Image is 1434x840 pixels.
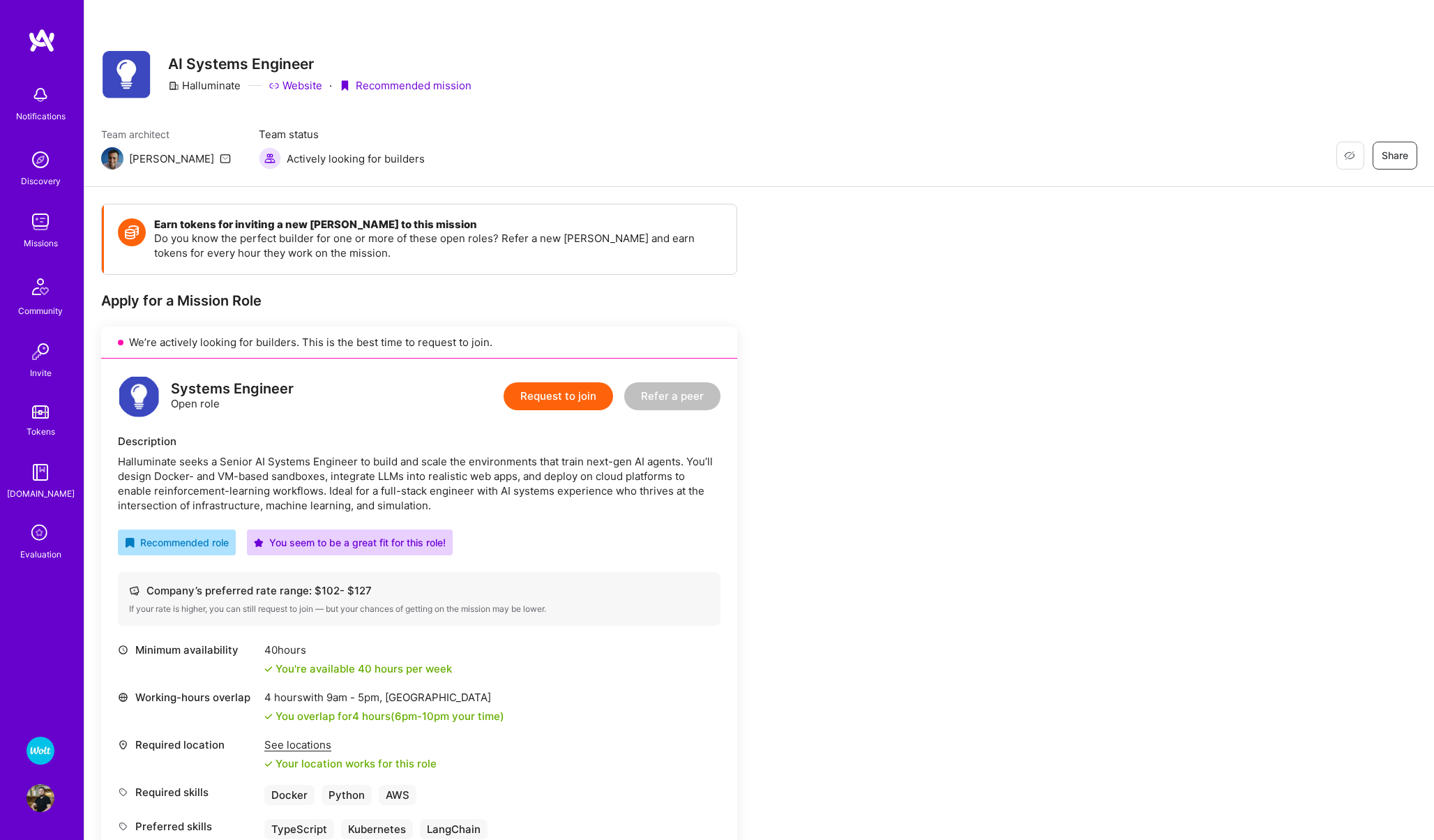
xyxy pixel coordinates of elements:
div: If your rate is higher, you can still request to join — but your chances of getting on the missio... [129,603,709,615]
img: Invite [27,338,54,366]
img: teamwork [27,208,54,236]
img: Token icon [118,218,146,246]
i: icon Tag [118,821,128,832]
i: icon PurpleStar [254,538,264,548]
div: Minimum availability [118,643,257,657]
i: icon Check [264,760,273,768]
div: Evaluation [20,547,61,562]
img: User Avatar [27,784,54,812]
span: Team status [259,127,425,142]
i: icon EyeClosed [1344,150,1355,161]
div: Preferred skills [118,819,257,834]
p: Do you know the perfect builder for one or more of these open roles? Refer a new [PERSON_NAME] an... [154,231,723,260]
i: icon Check [264,712,273,721]
div: Tokens [27,424,55,439]
div: Halluminate seeks a Senior AI Systems Engineer to build and scale the environments that train nex... [118,454,720,513]
i: icon SelectionTeam [27,520,54,547]
img: discovery [27,146,54,174]
div: See locations [264,737,437,752]
button: Refer a peer [624,382,720,410]
button: Share [1373,142,1417,170]
div: Required location [118,737,257,752]
div: Discovery [21,174,61,188]
div: Open role [171,382,294,411]
div: You're available 40 hours per week [264,661,452,676]
div: TypeScript [264,819,334,839]
div: LangChain [420,819,488,839]
div: Recommended mission [339,78,471,93]
i: icon RecommendedBadge [125,538,135,548]
div: Notifications [16,109,66,123]
i: icon Mail [220,153,231,164]
img: bell [27,81,54,109]
a: Wolt - Fintech: Payments Expansion Team [23,737,58,765]
span: 9am - 5pm , [324,691,385,704]
i: icon Check [264,665,273,673]
img: logo [118,375,160,417]
a: User Avatar [23,784,58,812]
img: Team Architect [101,147,123,170]
div: We’re actively looking for builders. This is the best time to request to join. [101,327,737,359]
div: Required skills [118,785,257,800]
div: Description [118,434,720,449]
div: [PERSON_NAME] [129,151,214,166]
div: Working-hours overlap [118,690,257,705]
img: Company Logo [101,50,151,99]
img: logo [28,28,56,53]
img: guide book [27,458,54,486]
i: icon Clock [118,645,128,655]
div: Your location works for this role [264,756,437,771]
img: Wolt - Fintech: Payments Expansion Team [27,737,54,765]
span: Team architect [101,127,231,142]
div: You overlap for 4 hours ( your time) [276,709,504,723]
i: icon Location [118,740,128,750]
div: Systems Engineer [171,382,294,396]
i: icon CompanyGray [168,80,179,91]
a: Website [269,78,322,93]
i: icon Cash [129,585,139,596]
i: icon PurpleRibbon [339,80,350,91]
div: Halluminate [168,78,241,93]
img: Community [24,270,57,303]
span: Share [1382,149,1408,163]
div: [DOMAIN_NAME] [7,486,75,501]
button: Request to join [504,382,613,410]
div: Recommended role [125,535,229,550]
div: Apply for a Mission Role [101,292,737,310]
div: Company’s preferred rate range: $ 102 - $ 127 [129,583,709,598]
h3: AI Systems Engineer [168,55,471,73]
span: 6pm - 10pm [395,710,449,723]
i: icon World [118,692,128,703]
div: Missions [24,236,58,250]
div: Docker [264,785,315,805]
div: 40 hours [264,643,452,657]
div: You seem to be a great fit for this role! [254,535,446,550]
div: 4 hours with [GEOGRAPHIC_DATA] [264,690,504,705]
i: icon Tag [118,787,128,797]
div: AWS [379,785,416,805]
div: Python [322,785,372,805]
div: · [329,78,332,93]
span: Actively looking for builders [287,151,425,166]
h4: Earn tokens for inviting a new [PERSON_NAME] to this mission [154,218,723,231]
div: Invite [30,366,52,380]
div: Community [18,303,63,318]
img: Actively looking for builders [259,147,281,170]
div: Kubernetes [341,819,413,839]
img: tokens [32,405,49,419]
